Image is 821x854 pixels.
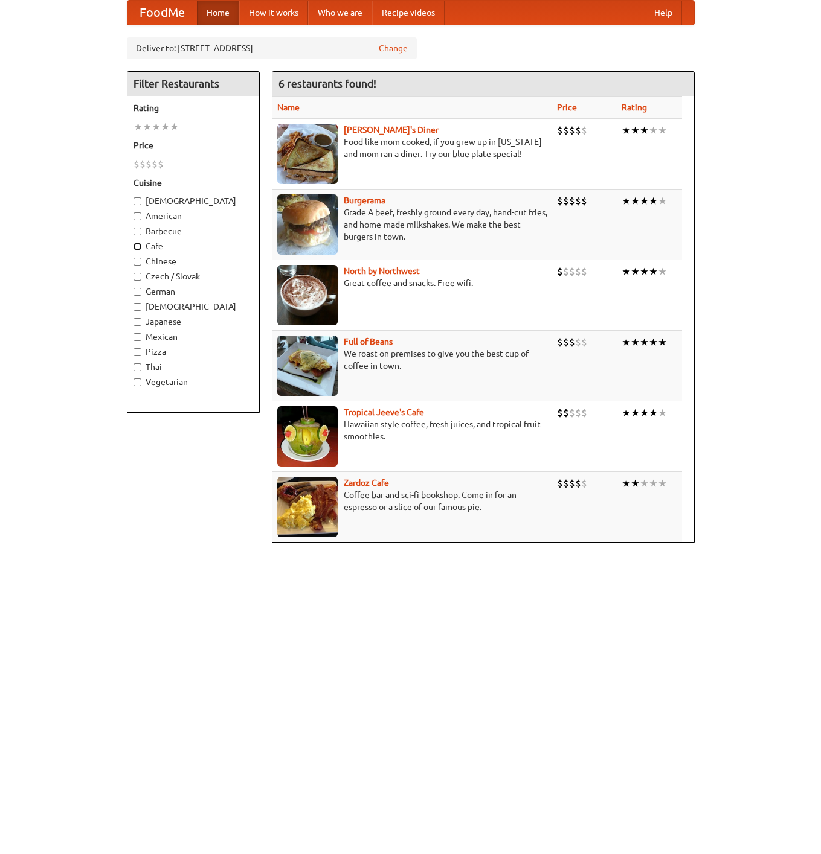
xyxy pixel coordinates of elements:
[277,477,338,537] img: zardoz.jpg
[134,376,253,388] label: Vegetarian
[152,158,158,171] li: $
[563,124,569,137] li: $
[134,270,253,282] label: Czech / Slovak
[134,316,253,328] label: Japanese
[622,103,647,112] a: Rating
[645,1,682,25] a: Help
[557,124,563,137] li: $
[563,477,569,490] li: $
[640,336,649,349] li: ★
[557,406,563,419] li: $
[134,212,141,220] input: American
[344,337,393,346] a: Full of Beans
[631,406,640,419] li: ★
[557,103,577,112] a: Price
[134,331,253,343] label: Mexican
[170,120,179,133] li: ★
[640,406,649,419] li: ★
[581,336,587,349] li: $
[575,477,581,490] li: $
[658,124,667,137] li: ★
[649,194,658,208] li: ★
[278,78,376,89] ng-pluralize: 6 restaurants found!
[134,243,141,250] input: Cafe
[161,120,170,133] li: ★
[640,265,649,278] li: ★
[575,124,581,137] li: $
[575,265,581,278] li: $
[134,301,253,313] label: [DEMOGRAPHIC_DATA]
[134,288,141,296] input: German
[631,336,640,349] li: ★
[631,477,640,490] li: ★
[344,196,385,205] b: Burgerama
[277,103,300,112] a: Name
[658,406,667,419] li: ★
[575,194,581,208] li: $
[197,1,239,25] a: Home
[152,120,161,133] li: ★
[146,158,152,171] li: $
[631,265,640,278] li: ★
[569,265,575,278] li: $
[134,333,141,341] input: Mexican
[277,194,338,255] img: burgerama.jpg
[569,124,575,137] li: $
[344,125,439,135] b: [PERSON_NAME]'s Diner
[649,265,658,278] li: ★
[134,361,253,373] label: Thai
[134,177,253,189] h5: Cuisine
[127,72,259,96] h4: Filter Restaurants
[563,406,569,419] li: $
[277,136,547,160] p: Food like mom cooked, if you grew up in [US_STATE] and mom ran a diner. Try our blue plate special!
[277,124,338,184] img: sallys.jpg
[134,195,253,207] label: [DEMOGRAPHIC_DATA]
[569,336,575,349] li: $
[557,265,563,278] li: $
[134,346,253,358] label: Pizza
[581,406,587,419] li: $
[631,194,640,208] li: ★
[631,124,640,137] li: ★
[134,120,143,133] li: ★
[344,407,424,417] b: Tropical Jeeve's Cafe
[581,265,587,278] li: $
[134,158,140,171] li: $
[622,336,631,349] li: ★
[622,194,631,208] li: ★
[134,139,253,151] h5: Price
[563,265,569,278] li: $
[277,265,338,325] img: north.jpg
[134,197,141,205] input: [DEMOGRAPHIC_DATA]
[557,336,563,349] li: $
[239,1,308,25] a: How it works
[134,273,141,281] input: Czech / Slovak
[277,418,547,442] p: Hawaiian style coffee, fresh juices, and tropical fruit smoothies.
[277,277,547,289] p: Great coffee and snacks. Free wifi.
[134,318,141,326] input: Japanese
[622,124,631,137] li: ★
[563,336,569,349] li: $
[622,477,631,490] li: ★
[622,406,631,419] li: ★
[277,348,547,372] p: We roast on premises to give you the best cup of coffee in town.
[277,206,547,243] p: Grade A beef, freshly ground every day, hand-cut fries, and home-made milkshakes. We make the bes...
[575,406,581,419] li: $
[134,210,253,222] label: American
[649,336,658,349] li: ★
[379,42,408,54] a: Change
[569,406,575,419] li: $
[134,303,141,311] input: [DEMOGRAPHIC_DATA]
[557,194,563,208] li: $
[134,228,141,235] input: Barbecue
[158,158,164,171] li: $
[649,406,658,419] li: ★
[658,477,667,490] li: ★
[658,194,667,208] li: ★
[143,120,152,133] li: ★
[344,478,389,488] a: Zardoz Cafe
[127,37,417,59] div: Deliver to: [STREET_ADDRESS]
[344,266,420,276] b: North by Northwest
